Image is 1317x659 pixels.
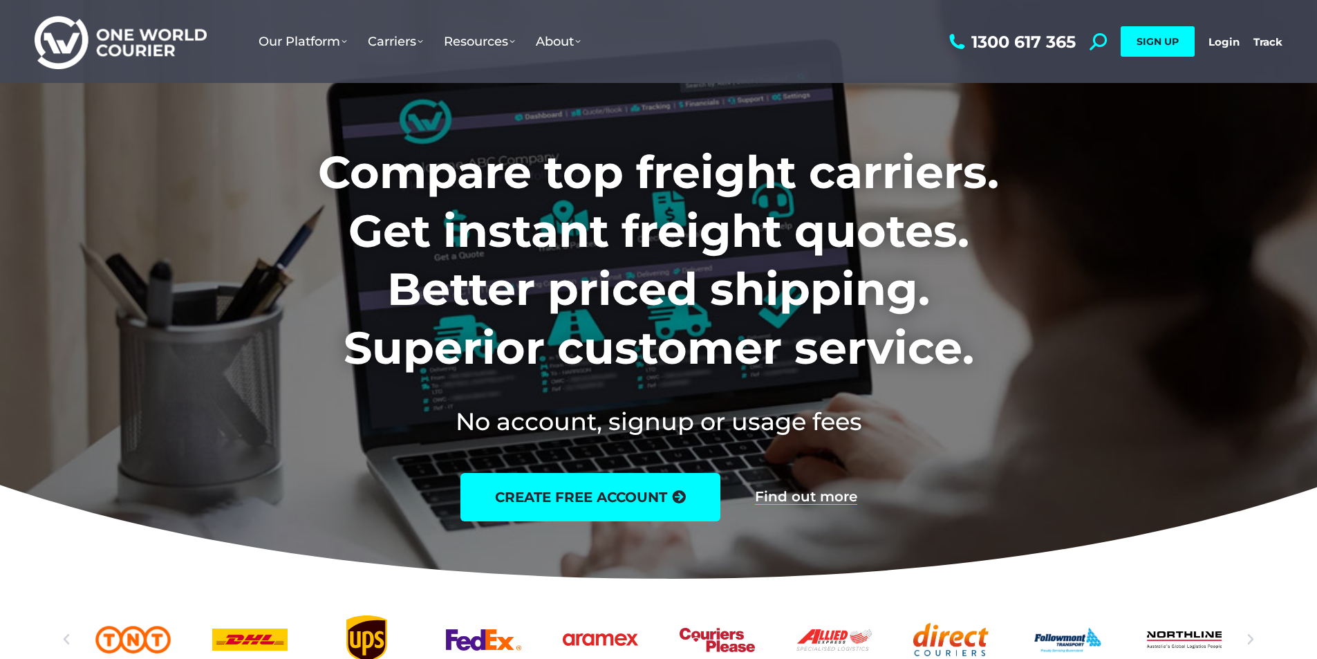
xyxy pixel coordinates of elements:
a: Find out more [755,490,857,505]
h1: Compare top freight carriers. Get instant freight quotes. Better priced shipping. Superior custom... [227,143,1090,377]
a: About [525,20,591,63]
a: 1300 617 365 [946,33,1076,50]
a: Carriers [357,20,433,63]
span: About [536,34,581,49]
img: One World Courier [35,14,207,70]
a: Login [1208,35,1240,48]
h2: No account, signup or usage fees [227,405,1090,438]
a: create free account [460,473,720,521]
span: Carriers [368,34,423,49]
a: SIGN UP [1121,26,1195,57]
span: Resources [444,34,515,49]
span: SIGN UP [1137,35,1179,48]
a: Our Platform [248,20,357,63]
a: Track [1253,35,1282,48]
span: Our Platform [259,34,347,49]
a: Resources [433,20,525,63]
